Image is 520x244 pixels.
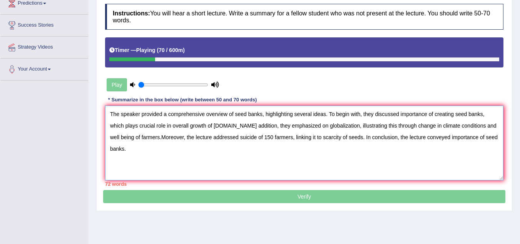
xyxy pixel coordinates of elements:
a: Success Stories [0,15,88,34]
b: Instructions: [113,10,150,17]
h4: You will hear a short lecture. Write a summary for a fellow student who was not present at the le... [105,4,503,30]
div: 72 words [105,180,503,188]
b: Playing [136,47,155,53]
b: ( [157,47,159,53]
h5: Timer — [109,47,185,53]
b: ) [183,47,185,53]
a: Strategy Videos [0,37,88,56]
a: Your Account [0,59,88,78]
div: * Summarize in the box below (write between 50 and 70 words) [105,96,260,104]
b: 70 / 600m [159,47,183,53]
